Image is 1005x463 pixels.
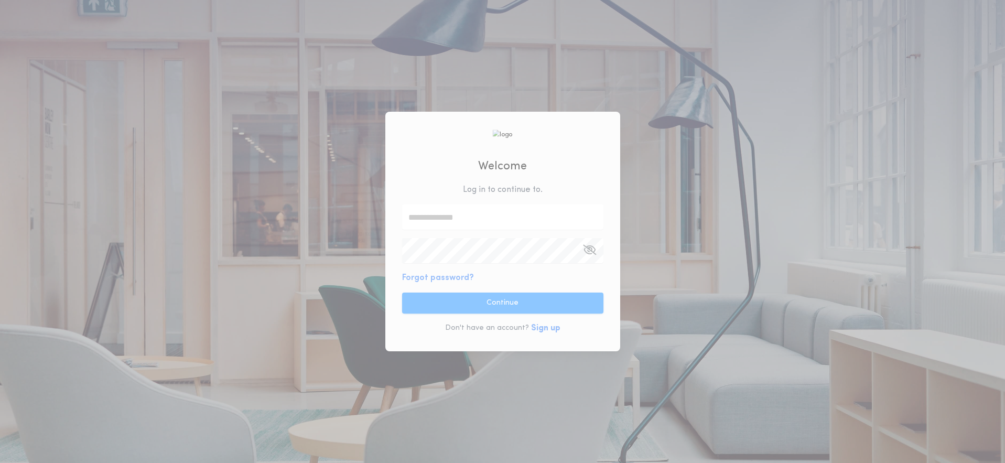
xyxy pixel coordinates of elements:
button: Sign up [531,322,560,335]
p: Don't have an account? [445,323,529,333]
button: Forgot password? [402,272,474,284]
p: Log in to continue to . [463,184,543,196]
button: Continue [402,293,603,314]
h2: Welcome [478,158,527,175]
img: logo [493,130,513,139]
